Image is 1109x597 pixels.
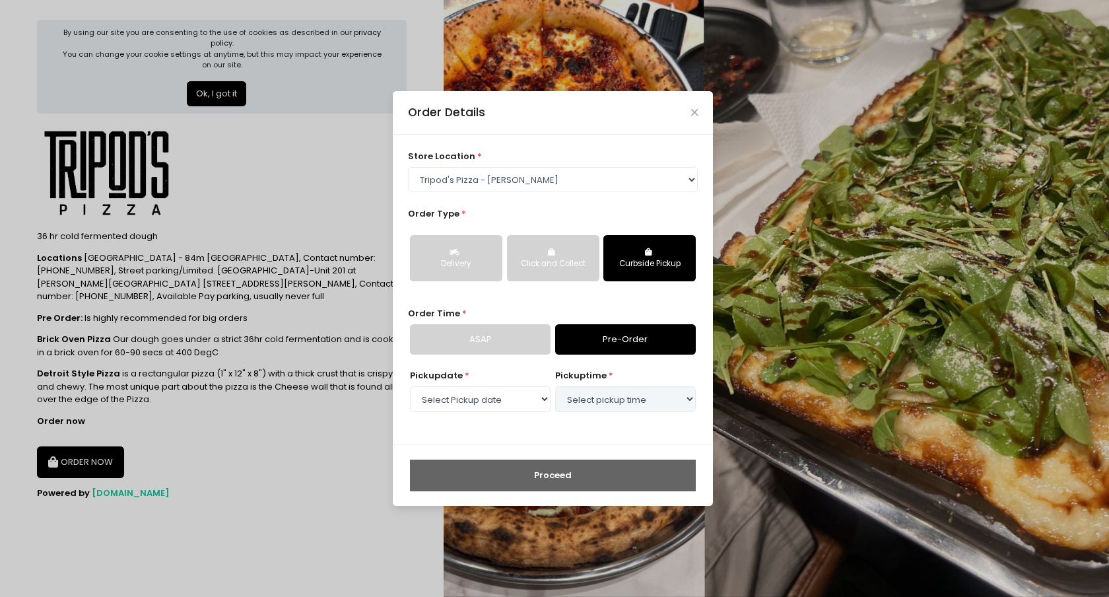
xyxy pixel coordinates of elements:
div: Delivery [419,258,493,270]
span: Pickup date [410,369,463,382]
div: Curbside Pickup [613,258,687,270]
span: pickup time [555,369,607,382]
a: ASAP [410,324,551,355]
button: Delivery [410,235,502,281]
button: Proceed [410,460,696,491]
div: Click and Collect [516,258,590,270]
span: Order Type [408,207,459,220]
span: store location [408,150,475,162]
span: Order Time [408,307,460,320]
button: Click and Collect [507,235,599,281]
div: Order Details [408,104,485,121]
button: Close [691,109,698,116]
button: Curbside Pickup [603,235,696,281]
a: Pre-Order [555,324,696,355]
